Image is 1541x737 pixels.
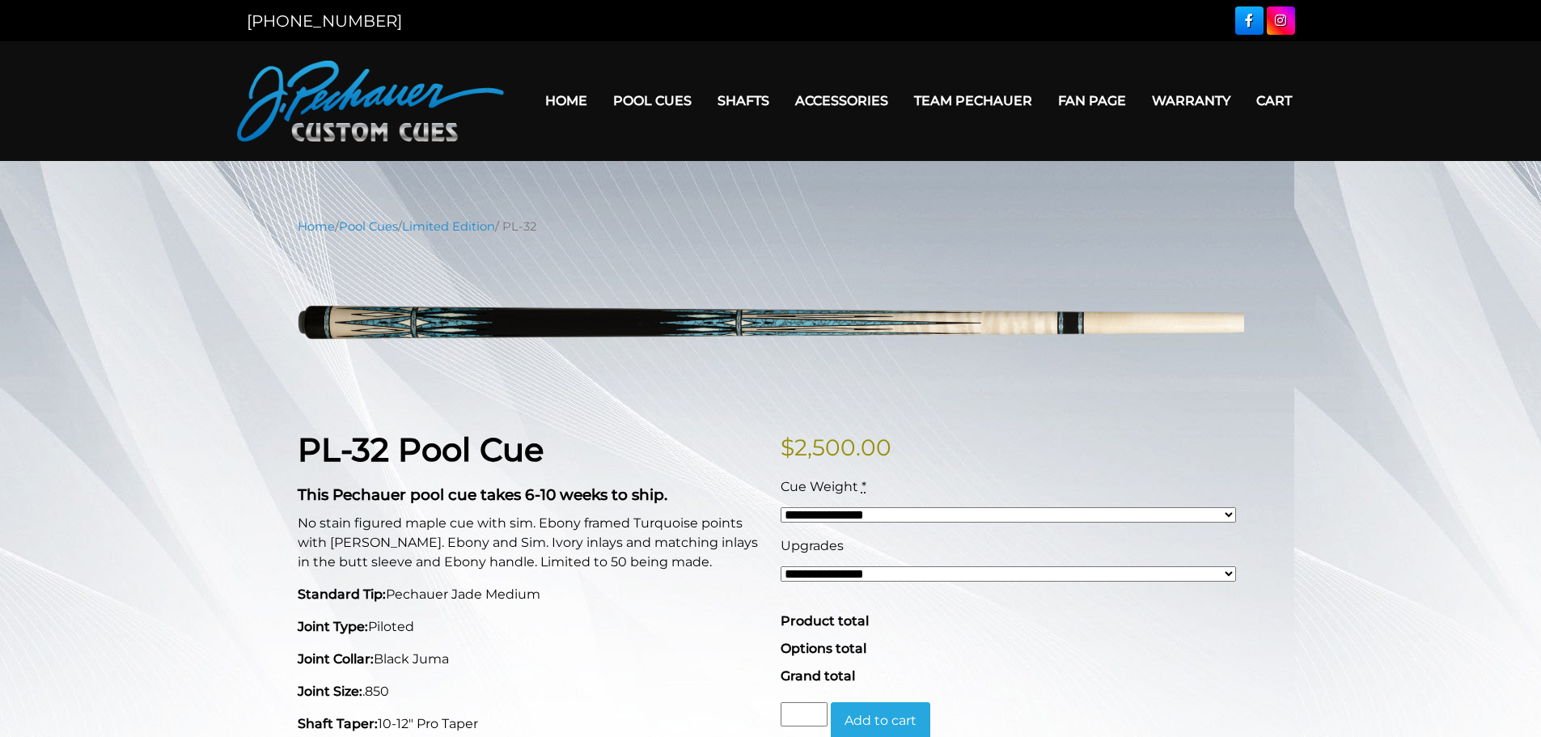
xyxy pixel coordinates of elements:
a: Home [532,80,600,121]
strong: Standard Tip: [298,587,386,602]
a: Cart [1243,80,1305,121]
strong: PL-32 Pool Cue [298,430,544,469]
strong: This Pechauer pool cue takes 6-10 weeks to ship. [298,485,667,504]
a: Shafts [705,80,782,121]
p: Pechauer Jade Medium [298,585,761,604]
strong: Joint Size: [298,684,362,699]
p: 10-12" Pro Taper [298,714,761,734]
span: Cue Weight [781,479,858,494]
a: Pool Cues [600,80,705,121]
span: Product total [781,613,869,629]
bdi: 2,500.00 [781,434,891,461]
p: No stain figured maple cue with sim. Ebony framed Turquoise points with [PERSON_NAME]. Ebony and ... [298,514,761,572]
a: [PHONE_NUMBER] [247,11,402,31]
span: Grand total [781,668,855,684]
strong: Joint Type: [298,619,368,634]
a: Fan Page [1045,80,1139,121]
strong: Shaft Taper: [298,716,378,731]
input: Product quantity [781,702,828,726]
strong: Joint Collar: [298,651,374,667]
img: Pechauer Custom Cues [237,61,504,142]
p: .850 [298,682,761,701]
p: Piloted [298,617,761,637]
a: Team Pechauer [901,80,1045,121]
p: Black Juma [298,650,761,669]
a: Limited Edition [402,219,495,234]
span: Upgrades [781,538,844,553]
a: Accessories [782,80,901,121]
abbr: required [862,479,866,494]
span: $ [781,434,794,461]
a: Warranty [1139,80,1243,121]
a: Home [298,219,335,234]
a: Pool Cues [339,219,398,234]
nav: Breadcrumb [298,218,1244,235]
img: pl-32.png [298,248,1244,405]
span: Options total [781,641,866,656]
